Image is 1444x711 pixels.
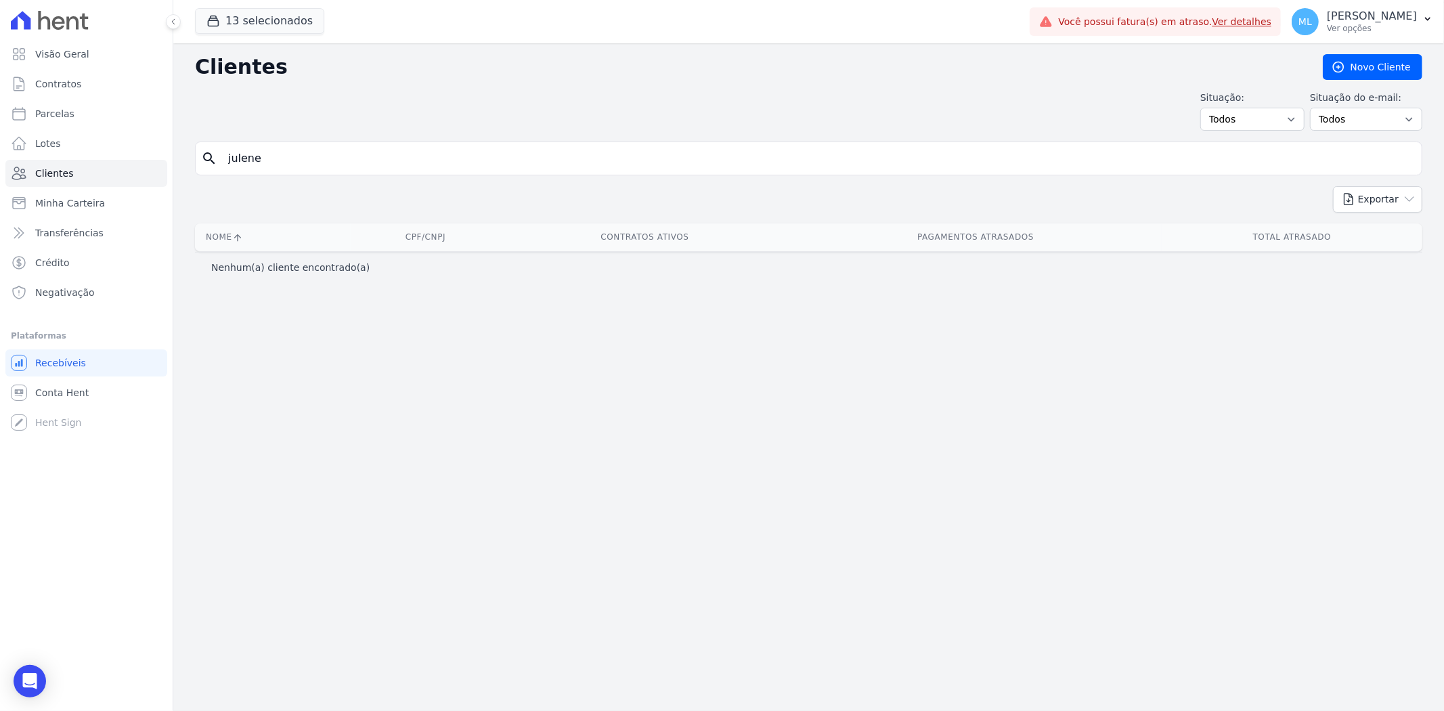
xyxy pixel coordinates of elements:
[35,356,86,370] span: Recebíveis
[11,328,162,344] div: Plataformas
[35,77,81,91] span: Contratos
[5,130,167,157] a: Lotes
[5,70,167,98] a: Contratos
[195,8,324,34] button: 13 selecionados
[789,223,1162,251] th: Pagamentos Atrasados
[35,386,89,400] span: Conta Hent
[1200,91,1305,105] label: Situação:
[1058,15,1271,29] span: Você possui fatura(s) em atraso.
[35,137,61,150] span: Lotes
[5,190,167,217] a: Minha Carteira
[5,160,167,187] a: Clientes
[5,349,167,376] a: Recebíveis
[1310,91,1422,105] label: Situação do e-mail:
[211,261,370,274] p: Nenhum(a) cliente encontrado(a)
[5,100,167,127] a: Parcelas
[35,196,105,210] span: Minha Carteira
[1162,223,1422,251] th: Total Atrasado
[1323,54,1422,80] a: Novo Cliente
[5,249,167,276] a: Crédito
[1212,16,1272,27] a: Ver detalhes
[195,223,351,251] th: Nome
[1281,3,1444,41] button: ML [PERSON_NAME] Ver opções
[201,150,217,167] i: search
[35,167,73,180] span: Clientes
[5,219,167,246] a: Transferências
[195,55,1301,79] h2: Clientes
[5,41,167,68] a: Visão Geral
[5,279,167,306] a: Negativação
[1327,9,1417,23] p: [PERSON_NAME]
[35,286,95,299] span: Negativação
[35,226,104,240] span: Transferências
[35,47,89,61] span: Visão Geral
[5,379,167,406] a: Conta Hent
[1333,186,1422,213] button: Exportar
[35,107,74,121] span: Parcelas
[351,223,500,251] th: CPF/CNPJ
[1327,23,1417,34] p: Ver opções
[220,145,1416,172] input: Buscar por nome, CPF ou e-mail
[35,256,70,270] span: Crédito
[1298,17,1312,26] span: ML
[14,665,46,697] div: Open Intercom Messenger
[500,223,790,251] th: Contratos Ativos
